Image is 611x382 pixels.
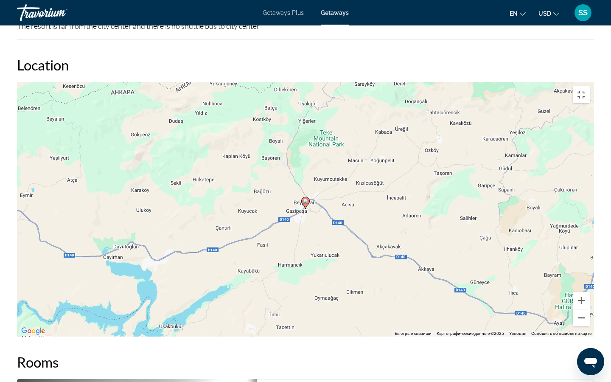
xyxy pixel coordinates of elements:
[510,7,526,20] button: Change language
[538,7,559,20] button: Change currency
[573,86,590,103] button: Включить полноэкранный режим
[573,309,590,326] button: Уменьшить
[17,56,594,73] h2: Location
[509,331,526,336] a: Условия (ссылка откроется в новой вкладке)
[510,10,518,17] span: en
[573,292,590,309] button: Увеличить
[395,331,432,337] button: Быстрые клавиши
[321,9,349,16] a: Getaways
[19,326,47,337] img: Google
[578,8,588,17] span: SS
[17,2,102,24] a: Travorium
[577,348,604,375] iframe: Кнопка запуска окна обмена сообщениями
[263,9,304,16] a: Getaways Plus
[19,326,47,337] a: Открыть эту область в Google Картах (в новом окне)
[437,331,504,336] span: Картографические данные ©2025
[17,354,594,371] h2: Rooms
[572,4,594,22] button: User Menu
[531,331,591,336] a: Сообщить об ошибке на карте
[538,10,551,17] span: USD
